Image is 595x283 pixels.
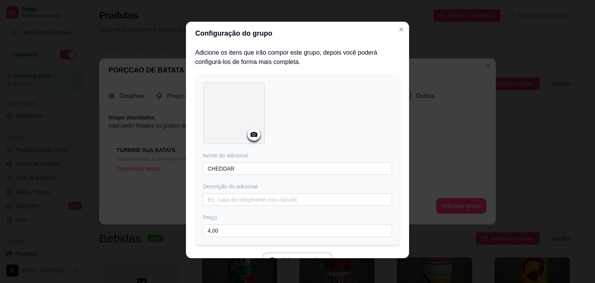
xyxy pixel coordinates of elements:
button: Close [395,23,408,36]
div: Descrição do adicional [203,183,392,190]
header: Configuração do grupo [186,22,409,45]
h2: Adicione os itens que irão compor este grupo, depois você poderá configurá-los de forma mais comp... [195,48,400,67]
input: Ex.: Coca-cola 350ml [203,162,392,175]
div: Nome do adicional [203,152,392,159]
span: plus-circle [270,257,275,263]
button: plus-circleAdicionar novo item [263,252,333,268]
input: Ex.: Lata de refrigerante com canudo [203,193,392,206]
div: Preço [203,214,392,221]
